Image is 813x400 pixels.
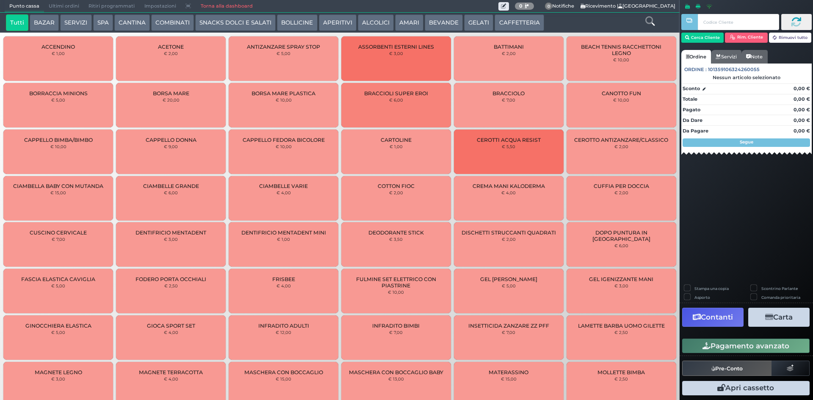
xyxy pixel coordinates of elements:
span: BEACH TENNIS RACCHETTONI LEGNO [573,44,669,56]
small: € 10,00 [276,97,292,102]
span: CUFFIA PER DOCCIA [594,183,649,189]
div: Nessun articolo selezionato [681,74,812,80]
button: Rimuovi tutto [769,33,812,43]
span: CAPPELLO DONNA [146,137,196,143]
button: COMBINATI [151,14,194,31]
small: € 4,00 [277,190,291,195]
small: € 3,00 [389,51,403,56]
span: CEROTTO ANTIZANZARE/CLASSICO [574,137,668,143]
button: BEVANDE [425,14,463,31]
small: € 1,00 [52,51,65,56]
small: € 15,00 [276,376,291,381]
span: CREMA MANI KALODERMA [473,183,545,189]
button: BOLLICINE [277,14,317,31]
span: MAGNETE LEGNO [35,369,82,375]
span: MASCHERA CON BOCCAGLIO BABY [349,369,443,375]
span: BRACCIOLO [492,90,525,97]
strong: 0,00 € [794,86,810,91]
small: € 3,50 [389,237,403,242]
small: € 10,00 [50,144,66,149]
span: DOPO PUNTURA IN [GEOGRAPHIC_DATA] [573,229,669,242]
span: ANTIZANZARE SPRAY STOP [247,44,320,50]
small: € 7,00 [52,237,65,242]
span: GEL [PERSON_NAME] [480,276,537,282]
small: € 9,00 [164,144,178,149]
span: COTTON FIOC [378,183,415,189]
span: DENTIFRICIO MENTADENT MINI [241,229,326,236]
small: € 2,00 [502,51,516,56]
span: CAPPELLO FEDORA BICOLORE [243,137,325,143]
small: € 1,00 [277,237,290,242]
span: CAPPELLO BIMBA/BIMBO [24,137,93,143]
span: ACETONE [158,44,184,50]
button: BAZAR [30,14,59,31]
small: € 10,00 [276,144,292,149]
small: € 5,00 [51,283,65,288]
small: € 10,00 [613,57,629,62]
a: Note [741,50,767,63]
small: € 15,00 [501,376,517,381]
span: CARTOLINE [381,137,412,143]
strong: Totale [683,96,697,102]
button: SERVIZI [60,14,91,31]
button: GELATI [464,14,493,31]
small: € 5,00 [51,330,65,335]
span: Ordine : [684,66,707,73]
span: GEL IGENIZZANTE MANI [589,276,653,282]
small: € 13,00 [388,376,404,381]
a: Servizi [711,50,741,63]
strong: 0,00 € [794,117,810,123]
span: GIOCA SPORT SET [147,323,195,329]
span: BORRACCIA MINIONS [29,90,88,97]
span: DENTIFRICIO MENTADENT [135,229,206,236]
span: FRISBEE [272,276,295,282]
button: SPA [93,14,113,31]
span: MAGNETE TERRACOTTA [139,369,203,375]
label: Asporto [694,295,710,300]
span: FULMINE SET ELETTRICO CON PIASTRINE [348,276,444,289]
label: Scontrino Parlante [761,286,798,291]
small: € 2,00 [614,190,628,195]
b: 0 [519,3,523,9]
a: Torna alla dashboard [196,0,257,12]
button: Tutti [6,14,28,31]
label: Stampa una copia [694,286,729,291]
strong: 0,00 € [794,128,810,134]
span: MASCHERA CON BOCCAGLIO [244,369,323,375]
small: € 10,00 [613,97,629,102]
span: INSETTICIDA ZANZARE ZZ PFF [468,323,549,329]
small: € 2,00 [164,51,178,56]
small: € 5,00 [51,97,65,102]
label: Comanda prioritaria [761,295,800,300]
span: GINOCCHIERA ELASTICA [25,323,91,329]
span: CIAMBELLE GRANDE [143,183,199,189]
button: APERITIVI [319,14,357,31]
button: Pre-Conto [682,361,772,376]
small: € 3,00 [51,376,65,381]
small: € 2,50 [614,330,628,335]
span: DISCHETTI STRUCCANTI QUADRATI [462,229,556,236]
small: € 4,00 [277,283,291,288]
button: CANTINA [114,14,150,31]
small: € 1,00 [390,144,403,149]
small: € 12,00 [276,330,291,335]
small: € 6,00 [614,243,628,248]
button: SNACKS DOLCI E SALATI [195,14,276,31]
span: FASCIA ELASTICA CAVIGLIA [21,276,95,282]
small: € 3,00 [614,283,628,288]
a: Ordine [681,50,711,63]
strong: Da Dare [683,117,702,123]
span: CANOTTO FUN [602,90,641,97]
small: € 2,50 [164,283,178,288]
span: MOLLETTE BIMBA [597,369,645,375]
span: Ultimi ordini [44,0,84,12]
small: € 6,00 [389,97,403,102]
span: BORSA MARE PLASTICA [252,90,315,97]
span: CIAMBELLE VARIE [259,183,308,189]
span: ASSORBENTI ESTERNI LINES [358,44,434,50]
span: INFRADITO BIMBI [372,323,420,329]
small: € 7,00 [389,330,403,335]
small: € 7,00 [502,97,515,102]
button: CAFFETTERIA [495,14,544,31]
small: € 7,00 [502,330,515,335]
